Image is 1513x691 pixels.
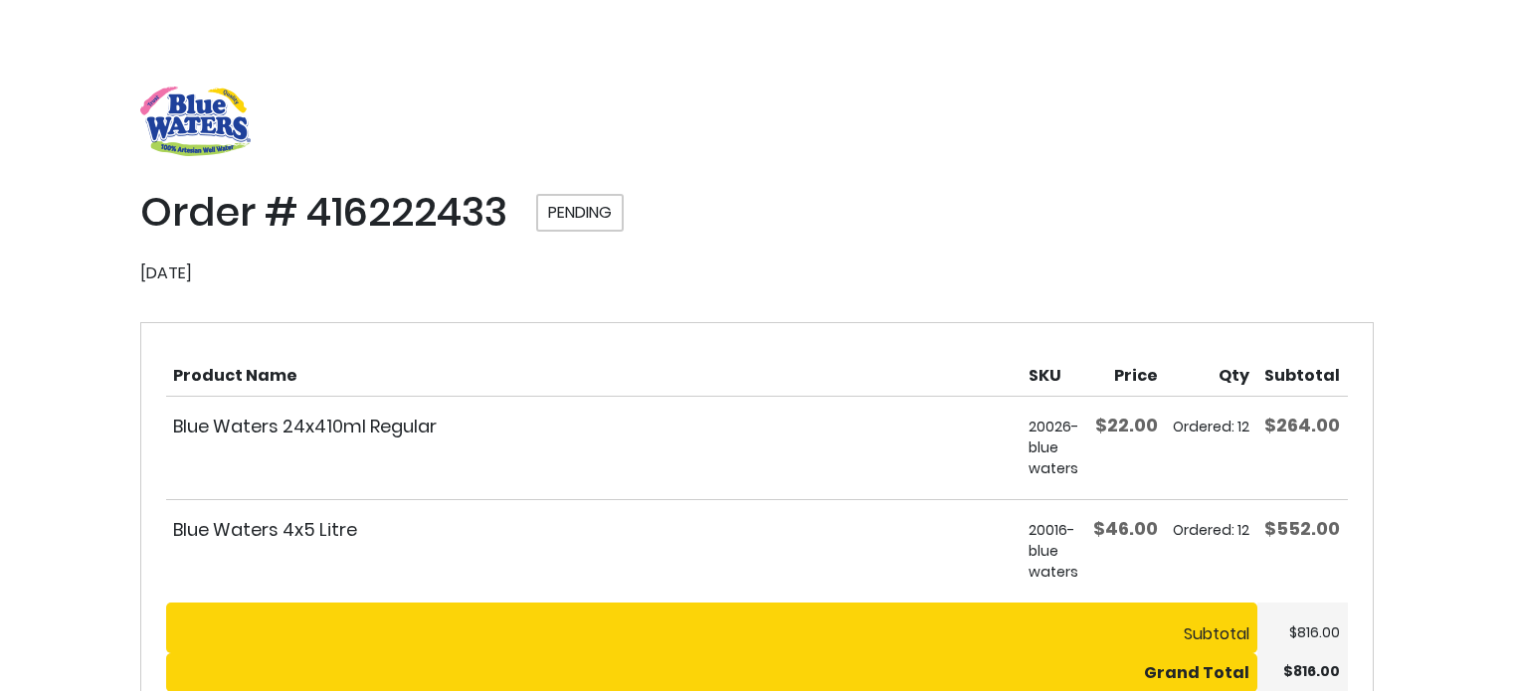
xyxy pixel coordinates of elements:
[1237,520,1249,540] span: 12
[173,413,1014,439] strong: Blue Waters 24x410ml Regular
[1264,413,1340,437] span: $264.00
[536,194,624,232] span: Pending
[1257,348,1348,396] th: Subtotal
[1283,661,1340,681] span: $816.00
[1264,516,1340,541] span: $552.00
[1022,397,1086,500] td: 20026-blue waters
[1095,413,1158,437] span: $22.00
[173,516,1014,543] strong: Blue Waters 4x5 Litre
[166,348,1022,396] th: Product Name
[140,184,507,240] span: Order # 416222433
[140,261,192,284] span: [DATE]
[1093,516,1158,541] span: $46.00
[166,603,1257,654] th: Subtotal
[1173,417,1237,436] span: Ordered
[140,86,251,156] a: store logo
[1022,499,1086,603] td: 20016-blue waters
[1289,622,1340,642] span: $816.00
[1173,520,1237,540] span: Ordered
[1166,348,1257,396] th: Qty
[1144,661,1249,684] strong: Grand Total
[1086,348,1166,396] th: Price
[1022,348,1086,396] th: SKU
[1237,417,1249,436] span: 12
